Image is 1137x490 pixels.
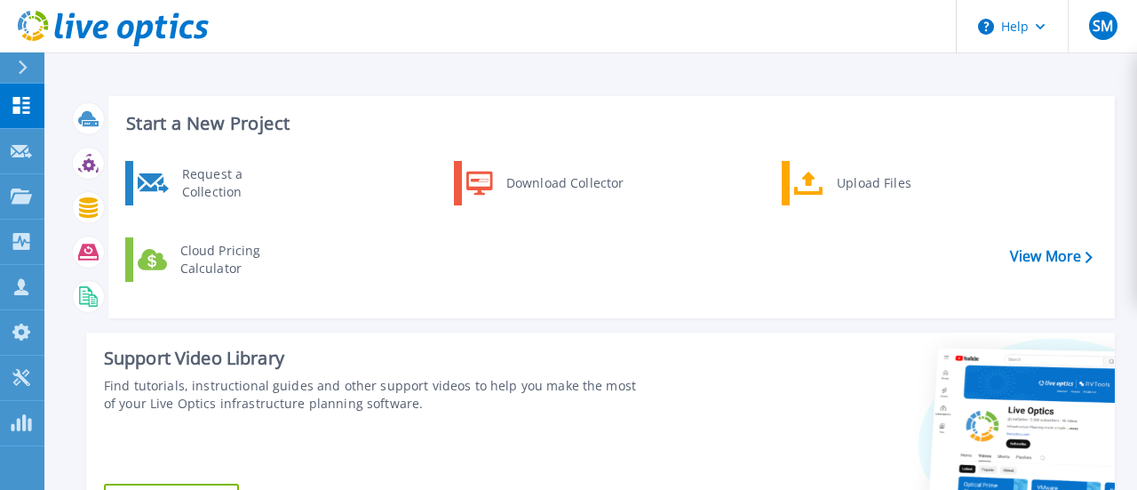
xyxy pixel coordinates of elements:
div: Upload Files [828,165,959,201]
div: Cloud Pricing Calculator [171,242,303,277]
a: Download Collector [454,161,636,205]
div: Find tutorials, instructional guides and other support videos to help you make the most of your L... [104,377,639,413]
a: Request a Collection [125,161,307,205]
a: Cloud Pricing Calculator [125,237,307,282]
span: SM [1093,19,1113,33]
div: Download Collector [497,165,632,201]
a: View More [1010,248,1093,265]
div: Support Video Library [104,347,639,370]
h3: Start a New Project [126,114,1092,133]
a: Upload Files [782,161,964,205]
div: Request a Collection [173,165,303,201]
